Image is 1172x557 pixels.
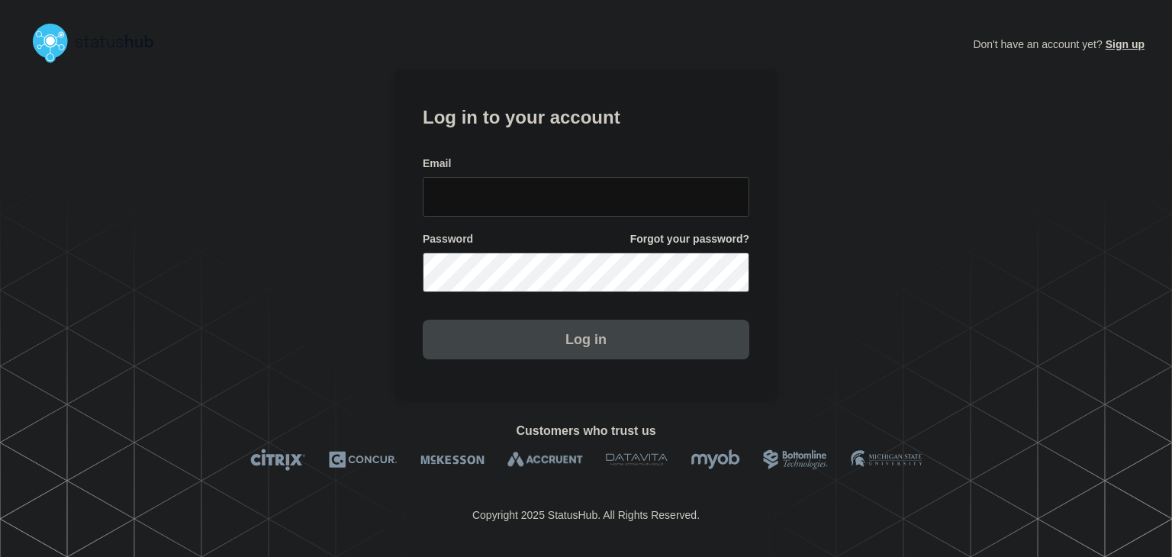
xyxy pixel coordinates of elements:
[973,26,1145,63] p: Don't have an account yet?
[329,449,398,471] img: Concur logo
[606,449,668,471] img: DataVita logo
[423,253,749,292] input: password input
[1103,38,1145,50] a: Sign up
[507,449,583,471] img: Accruent logo
[420,449,485,471] img: McKesson logo
[423,156,451,171] span: Email
[851,449,922,471] img: MSU logo
[691,449,740,471] img: myob logo
[423,232,473,246] span: Password
[423,320,749,359] button: Log in
[472,509,700,521] p: Copyright 2025 StatusHub. All Rights Reserved.
[630,232,749,246] a: Forgot your password?
[27,18,172,67] img: StatusHub logo
[423,101,749,130] h1: Log in to your account
[250,449,306,471] img: Citrix logo
[423,177,749,217] input: email input
[27,424,1145,438] h2: Customers who trust us
[763,449,828,471] img: Bottomline logo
